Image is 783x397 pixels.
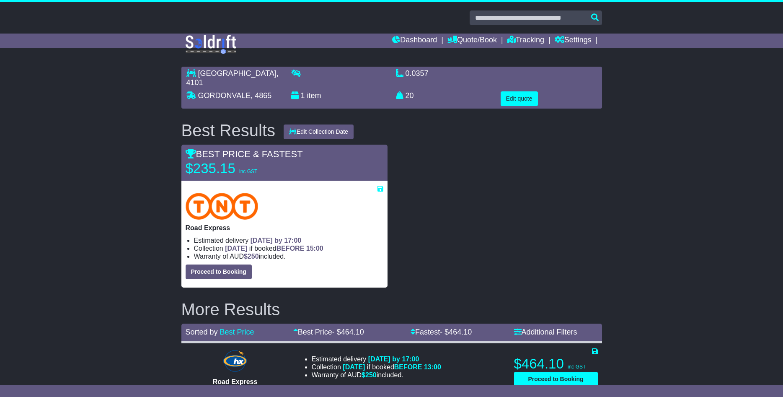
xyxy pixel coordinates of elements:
p: Road Express [186,224,383,232]
div: Best Results [177,121,280,140]
span: 464.10 [341,328,364,336]
span: item [307,91,321,100]
a: Settings [555,34,592,48]
p: $235.15 [186,160,290,177]
span: 0.0357 [406,69,429,78]
h2: More Results [181,300,602,319]
span: 20 [406,91,414,100]
button: Proceed to Booking [186,265,252,279]
span: 15:00 [306,245,323,252]
span: BEFORE [394,363,422,371]
p: $464.10 [514,355,598,372]
li: Estimated delivery [312,355,441,363]
span: 1 [301,91,305,100]
span: [DATE] [225,245,247,252]
span: GORDONVALE [198,91,251,100]
a: Tracking [507,34,544,48]
span: BEST PRICE & FASTEST [186,149,303,159]
button: Proceed to Booking [514,372,598,387]
img: TNT Domestic: Road Express [186,193,258,220]
a: Best Price [220,328,254,336]
span: if booked [225,245,323,252]
span: [DATE] by 17:00 [368,355,419,363]
span: inc GST [239,169,257,174]
span: if booked [343,363,441,371]
span: , 4865 [251,91,271,100]
span: 13:00 [424,363,441,371]
span: $ [362,371,377,379]
span: inc GST [568,364,586,370]
a: Additional Filters [514,328,577,336]
a: Best Price- $464.10 [293,328,364,336]
span: , 4101 [186,69,279,87]
li: Estimated delivery [194,236,383,244]
span: [DATE] by 17:00 [251,237,302,244]
span: 464.10 [449,328,472,336]
li: Collection [312,363,441,371]
span: Sorted by [186,328,218,336]
button: Edit quote [501,91,538,106]
span: 250 [365,371,377,379]
a: Fastest- $464.10 [411,328,472,336]
span: - $ [332,328,364,336]
span: - $ [440,328,472,336]
button: Edit Collection Date [284,125,354,139]
li: Warranty of AUD included. [312,371,441,379]
li: Collection [194,244,383,252]
a: Quote/Book [447,34,497,48]
span: $ [244,253,259,260]
span: 250 [248,253,259,260]
img: Hunter Express: Road Express [221,348,249,374]
span: Road Express [213,378,258,385]
span: [DATE] [343,363,365,371]
li: Warranty of AUD included. [194,252,383,260]
span: BEFORE [277,245,305,252]
a: Dashboard [392,34,437,48]
span: [GEOGRAPHIC_DATA] [198,69,277,78]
